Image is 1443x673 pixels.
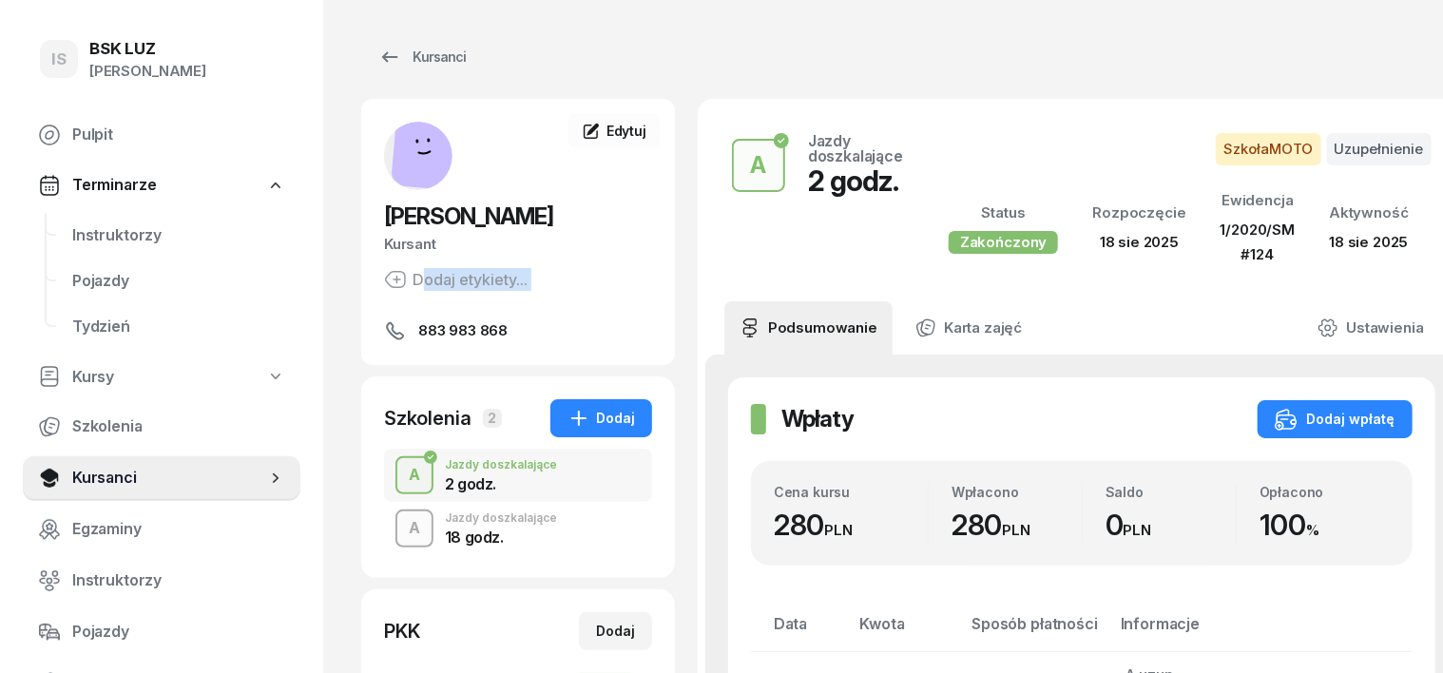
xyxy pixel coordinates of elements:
[1221,218,1296,266] div: 1/2020/SM #124
[384,618,420,644] div: PKK
[1106,508,1236,543] div: 0
[384,502,652,555] button: AJazdy doszkalające18 godz.
[23,356,300,399] a: Kursy
[445,476,557,491] div: 2 godz.
[550,399,652,437] button: Dodaj
[1002,521,1030,539] small: PLN
[1092,201,1185,225] div: Rozpoczęcie
[1258,400,1413,438] button: Dodaj wpłatę
[596,620,635,643] div: Dodaj
[23,112,300,158] a: Pulpit
[445,512,557,524] div: Jazdy doszkalające
[849,611,961,652] th: Kwota
[1106,484,1236,500] div: Saldo
[384,232,652,257] div: Kursant
[751,611,849,652] th: Data
[579,612,652,650] button: Dodaj
[568,407,635,430] div: Dodaj
[1100,233,1179,251] span: 18 sie 2025
[57,259,300,304] a: Pojazdy
[72,568,285,593] span: Instruktorzy
[23,609,300,655] a: Pojazdy
[781,404,854,434] h2: Wpłaty
[483,409,502,428] span: 2
[395,456,433,494] button: A
[952,484,1082,500] div: Wpłacono
[72,517,285,542] span: Egzaminy
[900,301,1037,355] a: Karta zajęć
[23,507,300,552] a: Egzaminy
[1109,611,1269,652] th: Informacje
[1329,230,1409,255] div: 18 sie 2025
[384,405,471,432] div: Szkolenia
[732,139,785,192] button: A
[774,484,928,500] div: Cena kursu
[825,521,854,539] small: PLN
[384,319,652,342] a: 883 983 868
[1329,201,1409,225] div: Aktywność
[23,455,300,501] a: Kursanci
[774,508,928,543] div: 280
[1260,484,1390,500] div: Opłacono
[960,611,1108,652] th: Sposób płatności
[395,510,433,548] button: A
[952,508,1082,543] div: 280
[72,269,285,294] span: Pojazdy
[1306,521,1319,539] small: %
[72,365,114,390] span: Kursy
[1216,133,1432,165] button: SzkołaMOTOUzupełnienie
[724,301,893,355] a: Podsumowanie
[23,404,300,450] a: Szkolenia
[401,459,428,491] div: A
[361,38,483,76] a: Kursanci
[1124,521,1152,539] small: PLN
[949,201,1058,225] div: Status
[384,268,528,291] button: Dodaj etykiety...
[72,620,285,644] span: Pojazdy
[23,163,300,207] a: Terminarze
[808,163,903,198] div: 2 godz.
[378,46,466,68] div: Kursanci
[72,223,285,248] span: Instruktorzy
[384,202,553,230] span: [PERSON_NAME]
[57,213,300,259] a: Instruktorzy
[72,414,285,439] span: Szkolenia
[72,173,156,198] span: Terminarze
[445,529,557,545] div: 18 godz.
[51,51,67,67] span: IS
[606,123,646,139] span: Edytuj
[72,466,266,490] span: Kursanci
[1260,508,1390,543] div: 100
[1275,408,1395,431] div: Dodaj wpłatę
[384,449,652,502] button: AJazdy doszkalające2 godz.
[1221,188,1296,213] div: Ewidencja
[1327,133,1432,165] span: Uzupełnienie
[743,146,775,184] div: A
[23,558,300,604] a: Instruktorzy
[445,459,557,471] div: Jazdy doszkalające
[808,133,903,163] div: Jazdy doszkalające
[418,319,508,342] span: 883 983 868
[1302,301,1438,355] a: Ustawienia
[1216,133,1321,165] span: SzkołaMOTO
[72,123,285,147] span: Pulpit
[568,114,660,148] a: Edytuj
[89,59,206,84] div: [PERSON_NAME]
[89,41,206,57] div: BSK LUZ
[72,315,285,339] span: Tydzień
[401,512,428,545] div: A
[57,304,300,350] a: Tydzień
[949,231,1058,254] div: Zakończony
